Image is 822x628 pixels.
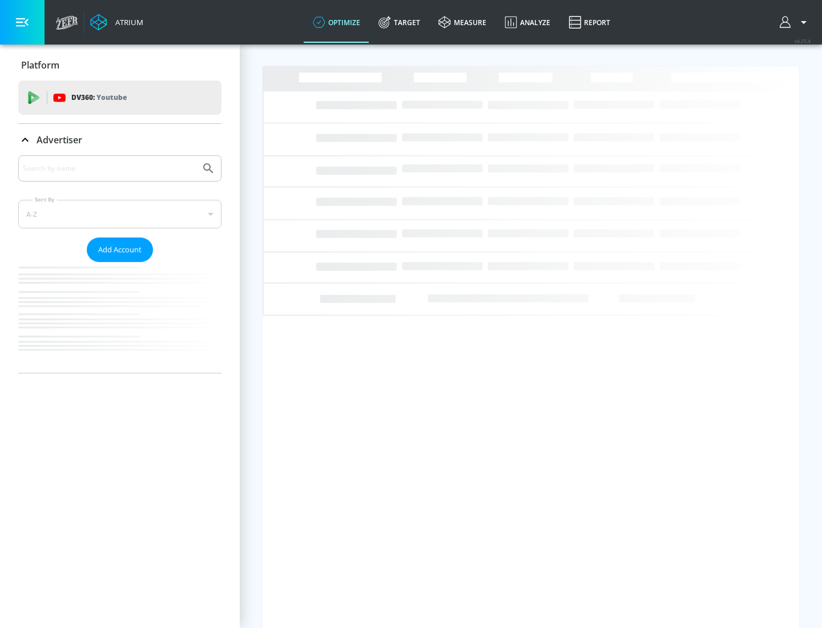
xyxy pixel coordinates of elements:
p: DV360: [71,91,127,104]
div: Platform [18,49,221,81]
div: Advertiser [18,124,221,156]
button: Add Account [87,237,153,262]
a: Analyze [495,2,559,43]
div: Advertiser [18,155,221,373]
label: Sort By [33,196,57,203]
a: Atrium [90,14,143,31]
a: optimize [304,2,369,43]
p: Platform [21,59,59,71]
p: Advertiser [37,134,82,146]
div: DV360: Youtube [18,80,221,115]
div: Atrium [111,17,143,27]
input: Search by name [23,161,196,176]
a: measure [429,2,495,43]
a: Target [369,2,429,43]
nav: list of Advertiser [18,262,221,373]
p: Youtube [96,91,127,103]
div: A-Z [18,200,221,228]
a: Report [559,2,619,43]
span: Add Account [98,243,142,256]
span: v 4.25.4 [795,38,811,44]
